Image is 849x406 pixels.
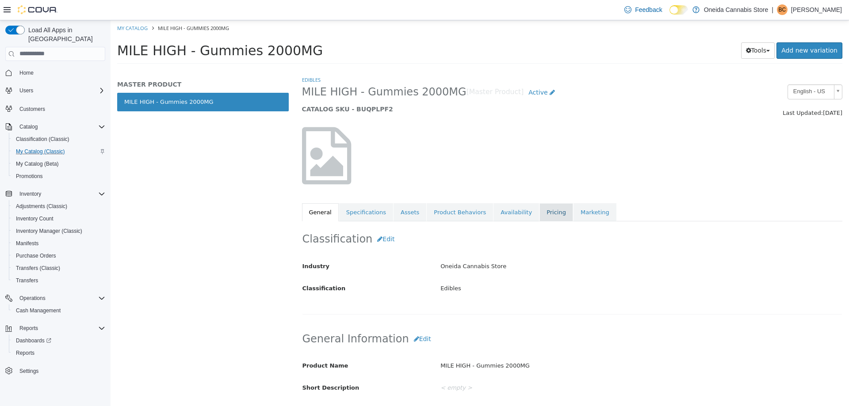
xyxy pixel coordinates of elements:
span: Purchase Orders [12,250,105,261]
a: Settings [16,366,42,376]
div: < empty > [323,382,738,398]
a: Marketing [463,183,506,201]
span: Inventory Manager (Classic) [16,228,82,235]
a: My Catalog (Beta) [12,159,62,169]
span: Manifests [16,240,38,247]
div: Brendan Chrisjohn [777,4,788,15]
a: Dashboards [12,335,55,346]
span: Dashboards [12,335,105,346]
h2: Classification [192,211,732,227]
span: English - US [677,65,720,78]
span: Inventory Manager (Classic) [12,226,105,236]
button: Adjustments (Classic) [9,200,109,212]
button: Transfers (Classic) [9,262,109,274]
button: Purchase Orders [9,250,109,262]
button: Users [16,85,37,96]
span: My Catalog (Beta) [12,159,105,169]
span: MILE HIGH - Gummies 2000MG [7,23,212,38]
span: Product Name [192,342,238,349]
a: Cash Management [12,305,64,316]
div: MILE HIGH - Gummies 2000MG [323,338,738,353]
span: Industry [192,243,219,249]
span: Adjustments (Classic) [16,203,67,210]
a: Adjustments (Classic) [12,201,71,212]
span: Classification [192,265,235,271]
span: Reports [19,325,38,332]
span: Load All Apps in [GEOGRAPHIC_DATA] [25,26,105,43]
a: Inventory Manager (Classic) [12,226,86,236]
span: Operations [16,293,105,304]
button: My Catalog (Beta) [9,158,109,170]
a: Availability [383,183,428,201]
button: Transfers [9,274,109,287]
button: Edit [298,311,325,327]
span: My Catalog (Classic) [16,148,65,155]
button: Settings [2,364,109,377]
span: Reports [12,348,105,358]
a: Dashboards [9,334,109,347]
a: Classification (Classic) [12,134,73,144]
a: My Catalog (Classic) [12,146,69,157]
span: Purchase Orders [16,252,56,259]
span: Active [418,68,437,76]
span: Inventory Count [16,215,54,222]
span: Settings [19,368,38,375]
span: Dashboards [16,337,51,344]
p: [PERSON_NAME] [791,4,842,15]
span: MILE HIGH - Gummies 2000MG [47,4,119,11]
button: Manifests [9,237,109,250]
button: Cash Management [9,304,109,317]
a: Manifests [12,238,42,249]
span: Users [16,85,105,96]
button: My Catalog (Classic) [9,145,109,158]
small: [Master Product] [356,68,413,76]
span: Reports [16,323,105,334]
div: Oneida Cannabis Store [323,239,738,254]
span: Inventory [16,189,105,199]
a: Transfers [12,275,42,286]
span: Promotions [16,173,43,180]
span: Cash Management [16,307,61,314]
button: Inventory [2,188,109,200]
span: Manifests [12,238,105,249]
span: Classification (Classic) [12,134,105,144]
button: Reports [16,323,42,334]
a: Add new variation [666,22,732,38]
span: Reports [16,349,34,357]
button: Inventory Manager (Classic) [9,225,109,237]
button: Edit [262,211,289,227]
span: Customers [19,106,45,113]
span: Feedback [635,5,662,14]
button: Inventory [16,189,45,199]
span: Transfers [12,275,105,286]
span: Transfers (Classic) [16,265,60,272]
span: Adjustments (Classic) [12,201,105,212]
button: Catalog [2,121,109,133]
button: Customers [2,102,109,115]
button: Tools [631,22,665,38]
a: General [191,183,228,201]
button: Home [2,66,109,79]
p: Oneida Cannabis Store [704,4,769,15]
div: < empty > [323,360,738,376]
a: Product Behaviors [316,183,382,201]
button: Catalog [16,121,41,132]
a: English - US [677,64,732,79]
span: Cash Management [12,305,105,316]
span: Catalog [16,121,105,132]
span: Transfers (Classic) [12,263,105,273]
span: Settings [16,365,105,376]
span: My Catalog (Classic) [12,146,105,157]
a: Transfers (Classic) [12,263,64,273]
button: Operations [2,292,109,304]
span: Inventory Count [12,213,105,224]
a: Active [413,64,449,80]
span: Classification (Classic) [16,136,69,143]
nav: Complex example [5,63,105,400]
a: Inventory Count [12,213,57,224]
span: Operations [19,295,46,302]
a: Promotions [12,171,46,182]
a: Customers [16,104,49,114]
a: MILE HIGH - Gummies 2000MG [7,72,178,91]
